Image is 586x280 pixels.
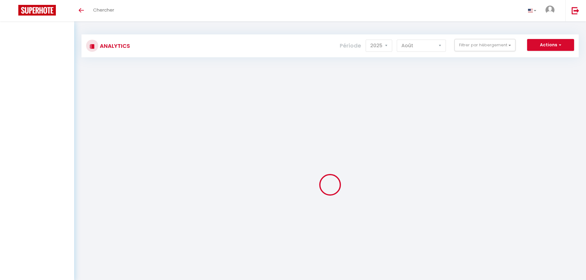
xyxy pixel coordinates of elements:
[18,5,56,16] img: Super Booking
[572,7,579,14] img: logout
[93,7,114,13] span: Chercher
[527,39,574,51] button: Actions
[454,39,515,51] button: Filtrer par hébergement
[98,39,130,53] h3: Analytics
[340,39,361,52] label: Période
[545,5,555,15] img: ...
